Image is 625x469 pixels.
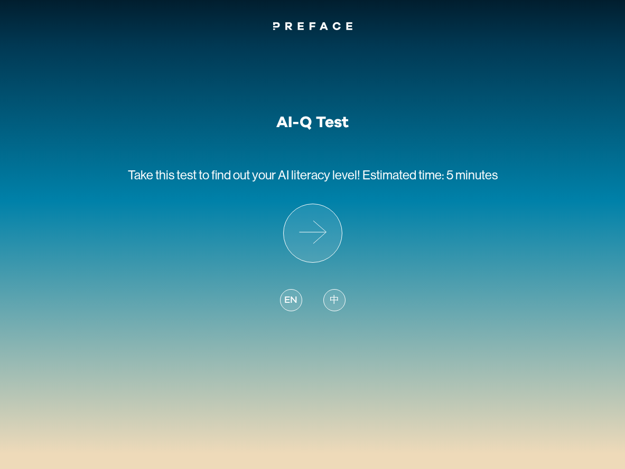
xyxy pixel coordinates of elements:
h1: AI-Q Test [276,113,349,132]
span: Take this test to [128,168,209,182]
span: EN [284,293,297,308]
span: Estimated time: 5 minutes [362,168,498,182]
span: find out your AI literacy level! [211,168,360,182]
span: 中 [330,293,339,308]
